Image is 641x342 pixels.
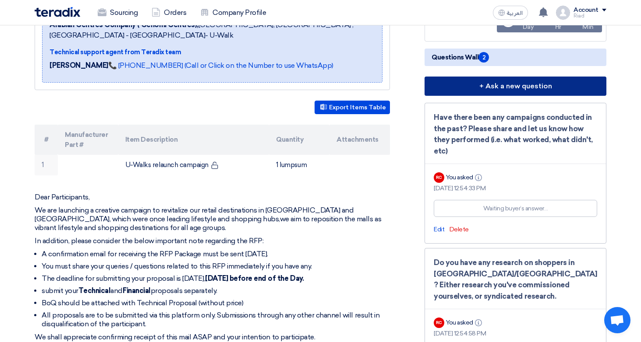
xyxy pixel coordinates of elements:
[483,204,548,213] div: Waiting buyer’s answer…
[493,6,528,20] button: العربية
[50,48,375,57] div: Technical support agent from Teradix team
[35,237,390,245] p: In addition, please consider the below important note regarding the RFP:
[434,184,597,193] div: [DATE] 12:54:33 PM
[434,112,597,157] div: Have there been any campaigns conducted in the past? Please share and let us know how they perfor...
[42,262,390,271] li: You must share your queries / questions related to this RFP immediately if you have any.
[604,307,630,333] a: Open chat
[118,155,269,175] td: U-Walks relaunch campaign
[35,7,80,17] img: Teradix logo
[446,318,484,327] div: You asked
[108,61,333,70] a: 📞 [PHONE_NUMBER] (Call or Click on the Number to use WhatsApp)
[91,3,145,22] a: Sourcing
[35,193,390,202] p: Dear Participants,
[329,125,390,155] th: Attachments
[35,206,390,232] p: We are launching a creative campaign to revitalize our retail destinations in [GEOGRAPHIC_DATA] a...
[78,286,111,295] strong: Technical
[42,250,390,258] li: A confirmation email for receiving the RFP Package must be sent [DATE].
[556,6,570,20] img: profile_test.png
[574,7,599,14] div: Account
[555,22,561,31] div: Hr
[269,125,329,155] th: Quantity
[42,311,390,328] li: All proposals are to be submitted via this platform only. Submissions through any other channel w...
[269,155,329,175] td: 1 lumpsum
[434,318,444,328] div: RC
[50,20,375,41] span: [GEOGRAPHIC_DATA], [GEOGRAPHIC_DATA] ,[GEOGRAPHIC_DATA] - [GEOGRAPHIC_DATA]- U-Walk
[42,299,390,307] li: BoQ should be attached with Technical Proposal (without price)
[315,101,390,114] button: Export Items Table
[478,52,489,63] span: 2
[446,173,484,182] div: You asked
[432,52,489,63] span: Questions Wall
[523,22,534,31] div: Day
[50,61,108,70] strong: [PERSON_NAME]
[434,257,597,302] div: Do you have any research on shoppers in [GEOGRAPHIC_DATA]/[GEOGRAPHIC_DATA]? Either research you'...
[42,286,390,295] li: submit your and proposals separately.
[582,22,594,31] div: Min
[434,172,444,183] div: RC
[450,226,469,233] span: Delete
[507,10,523,16] span: العربية
[35,155,58,175] td: 1
[35,125,58,155] th: #
[193,3,273,22] a: Company Profile
[42,274,390,283] li: The deadline for submitting your proposal is [DATE],
[123,286,151,295] strong: Financial
[574,14,606,18] div: Riad
[118,125,269,155] th: Item Description
[205,274,304,283] strong: [DATE] before end of the Day.
[425,77,606,96] button: + Ask a new question
[434,329,597,338] div: [DATE] 12:54:58 PM
[35,333,390,342] p: We shall appreciate confirming receipt of this mail ASAP and your intention to participate.
[145,3,193,22] a: Orders
[58,125,118,155] th: Manufacturer Part #
[434,226,444,233] span: Edit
